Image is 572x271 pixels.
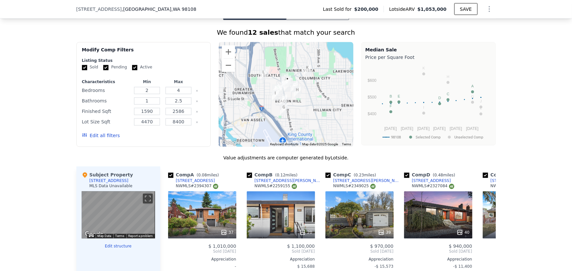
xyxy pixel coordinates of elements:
a: [STREET_ADDRESS][PERSON_NAME] [325,178,402,184]
div: 40 [457,229,469,236]
div: Street View [82,191,155,239]
div: Comp E [483,172,536,178]
span: $ 940,000 [449,244,472,249]
div: Bedrooms [82,86,130,95]
text: [DATE] [449,126,462,131]
span: 0.48 [434,173,443,178]
div: NWMLS # 2288834 [491,184,533,189]
div: Subject Property [82,172,133,178]
span: $200,000 [354,6,379,12]
span: ( miles) [351,173,379,178]
span: [STREET_ADDRESS] [76,6,122,12]
div: 2703 S Dawson St [288,79,301,95]
div: Price per Square Foot [365,53,492,62]
text: $500 [367,95,376,99]
a: [STREET_ADDRESS] [404,178,451,184]
div: Appreciation [168,257,236,262]
div: NWMLS # 2327084 [412,184,454,189]
span: Last Sold for [323,6,354,12]
button: Clear [196,121,198,124]
text: B [389,95,392,99]
div: Finished Sqft [82,107,130,116]
button: Map Data [98,234,111,239]
div: 2314 S Orcas St [277,92,290,108]
label: Active [132,65,152,70]
text: H [447,75,449,79]
text: $600 [367,78,376,83]
svg: A chart. [365,62,492,144]
img: NWMLS Logo [449,184,454,189]
div: Bathrooms [82,97,130,106]
text: J [480,99,482,103]
div: 5515 20th Ave S [269,87,282,104]
div: [STREET_ADDRESS][PERSON_NAME] [491,178,559,184]
span: $ 970,000 [370,244,393,249]
a: [STREET_ADDRESS][PERSON_NAME] [483,178,559,184]
span: -$ 15,573 [375,264,394,269]
div: NWMLS # 2394307 [176,184,218,189]
text: G [471,95,474,99]
div: NWMLS # 2259155 [255,184,297,189]
span: Sold [DATE] [168,249,236,254]
button: Keyboard shortcuts [270,142,299,147]
div: [STREET_ADDRESS] [412,178,451,184]
span: ( miles) [194,173,222,178]
button: Zoom in [222,45,235,59]
text: [DATE] [433,126,445,131]
img: NWMLS Logo [370,184,376,189]
strong: 12 sales [248,28,278,36]
span: , [GEOGRAPHIC_DATA] [122,6,196,12]
div: Min [132,80,161,85]
div: 5319 29th Ave S [291,84,304,100]
button: Edit structure [82,244,155,249]
div: 20 [299,229,312,236]
button: SAVE [454,3,477,15]
span: $ 15,688 [297,264,315,269]
button: Zoom out [222,59,235,72]
div: 39 [378,229,391,236]
span: ( miles) [430,173,458,178]
div: Comp C [325,172,379,178]
div: 4528 33rd Ave S [301,62,314,78]
input: Sold [82,65,87,70]
span: $ 1,010,000 [208,244,236,249]
button: Edit all filters [82,133,120,139]
text: [DATE] [417,126,430,131]
span: 0.23 [355,173,364,178]
text: C [447,92,449,96]
text: [DATE] [466,126,479,131]
text: I [423,106,424,110]
span: ( miles) [273,173,300,178]
a: [STREET_ADDRESS][PERSON_NAME] [247,178,323,184]
div: Comp B [247,172,300,178]
button: Clear [196,90,198,92]
div: 5225 20th Ave S [269,82,282,98]
text: Unselected Comp [454,135,483,139]
text: F [390,104,392,108]
div: Lot Size Sqft [82,117,130,127]
div: Listing Status [82,58,206,63]
div: Comp A [168,172,222,178]
div: MLS Data Unavailable [89,184,133,189]
text: Selected Comp [416,135,441,139]
div: 6024 Gould Ave S [278,101,290,118]
img: Google [83,230,105,239]
div: NWMLS # 2349025 [333,184,376,189]
a: Open this area in Google Maps (opens a new window) [83,230,105,239]
div: [STREET_ADDRESS][PERSON_NAME] [333,178,402,184]
div: 4916 24th Pl S [281,73,294,89]
button: Clear [196,100,198,103]
div: Value adjustments are computer generated by Lotside . [76,155,496,161]
text: [DATE] [401,126,413,131]
span: 0.12 [277,173,286,178]
a: Report a problem [128,234,153,238]
text: L [480,106,482,110]
div: 2120 S Bennett St [274,81,286,98]
div: Appreciation [483,257,551,262]
div: Max [164,80,193,85]
div: Map [82,191,155,239]
div: [STREET_ADDRESS][PERSON_NAME] [255,178,323,184]
img: NWMLS Logo [213,184,218,189]
div: 4807 15th Ave S [257,66,270,83]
